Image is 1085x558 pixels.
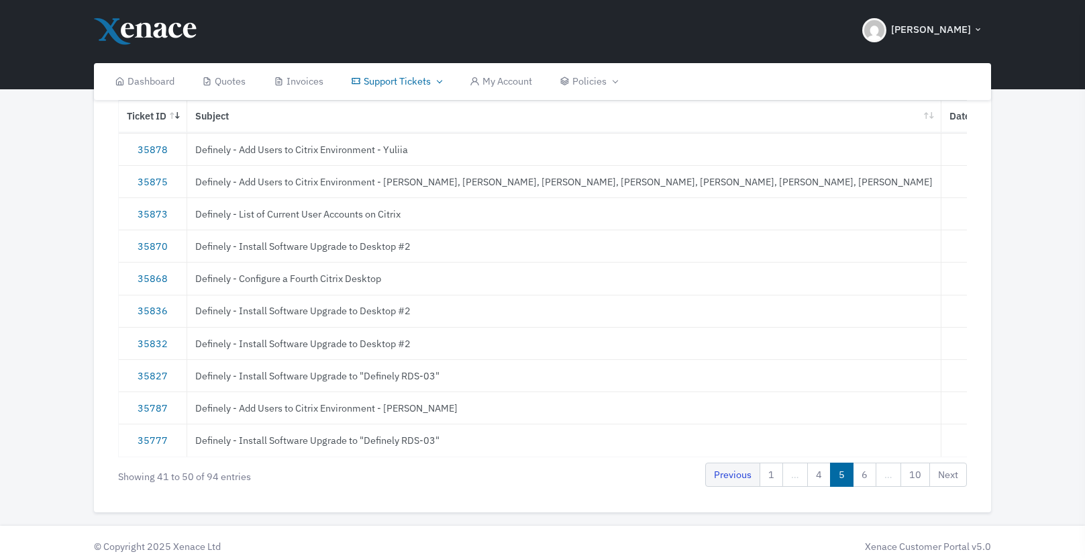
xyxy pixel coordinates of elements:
a: Invoices [260,63,338,100]
a: 35868 [138,272,168,285]
td: Definely - Add Users to Citrix Environment - [PERSON_NAME] [187,391,941,424]
a: Policies [546,63,631,100]
a: 6 [853,463,876,487]
td: Definely - Add Users to Citrix Environment - [PERSON_NAME], [PERSON_NAME], [PERSON_NAME], [PERSON... [187,165,941,197]
td: [DATE] [941,165,1029,197]
td: [DATE] [941,327,1029,359]
button: [PERSON_NAME] [854,7,991,54]
a: 35875 [138,175,168,188]
div: © Copyright 2025 Xenace Ltd [87,539,543,554]
img: Header Avatar [862,18,886,42]
a: 35832 [138,337,168,350]
a: 35878 [138,143,168,156]
div: Showing 41 to 50 of 94 entries [118,461,465,484]
td: [DATE] [941,391,1029,424]
a: 4 [807,463,831,487]
td: [DATE] [941,230,1029,262]
td: [DATE] [941,424,1029,456]
a: 10 [900,463,930,487]
span: [PERSON_NAME] [891,22,971,38]
a: 5 [830,463,854,487]
td: Definely - Install Software Upgrade to "Definely RDS-03" [187,359,941,391]
td: Definely - Install Software Upgrade to Desktop #2 [187,327,941,359]
td: [DATE] [941,133,1029,165]
a: 35777 [138,434,168,447]
a: Dashboard [101,63,189,100]
a: 1 [760,463,783,487]
a: 35836 [138,304,168,317]
td: [DATE] [941,262,1029,294]
td: Definely - List of Current User Accounts on Citrix [187,197,941,230]
a: Quotes [188,63,260,100]
td: Definely - Install Software Upgrade to Desktop #2 [187,230,941,262]
th: Ticket ID: activate to sort column ascending [119,100,187,133]
a: Support Tickets [338,63,456,100]
td: [DATE] [941,197,1029,230]
a: 35827 [138,369,168,382]
td: Definely - Configure a Fourth Citrix Desktop [187,262,941,294]
td: [DATE] [941,295,1029,327]
td: [DATE] [941,359,1029,391]
a: 35787 [138,402,168,414]
td: Definely - Add Users to Citrix Environment - Yuliia [187,133,941,165]
a: Previous [705,463,760,487]
a: 35870 [138,240,168,252]
td: Definely - Install Software Upgrade to "Definely RDS-03" [187,424,941,456]
div: Xenace Customer Portal v5.0 [550,539,992,554]
a: 35873 [138,207,168,220]
a: Next [929,463,967,487]
th: Date Created: activate to sort column ascending [941,100,1029,133]
th: Subject: activate to sort column ascending [187,100,941,133]
td: Definely - Install Software Upgrade to Desktop #2 [187,295,941,327]
a: My Account [456,63,546,100]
